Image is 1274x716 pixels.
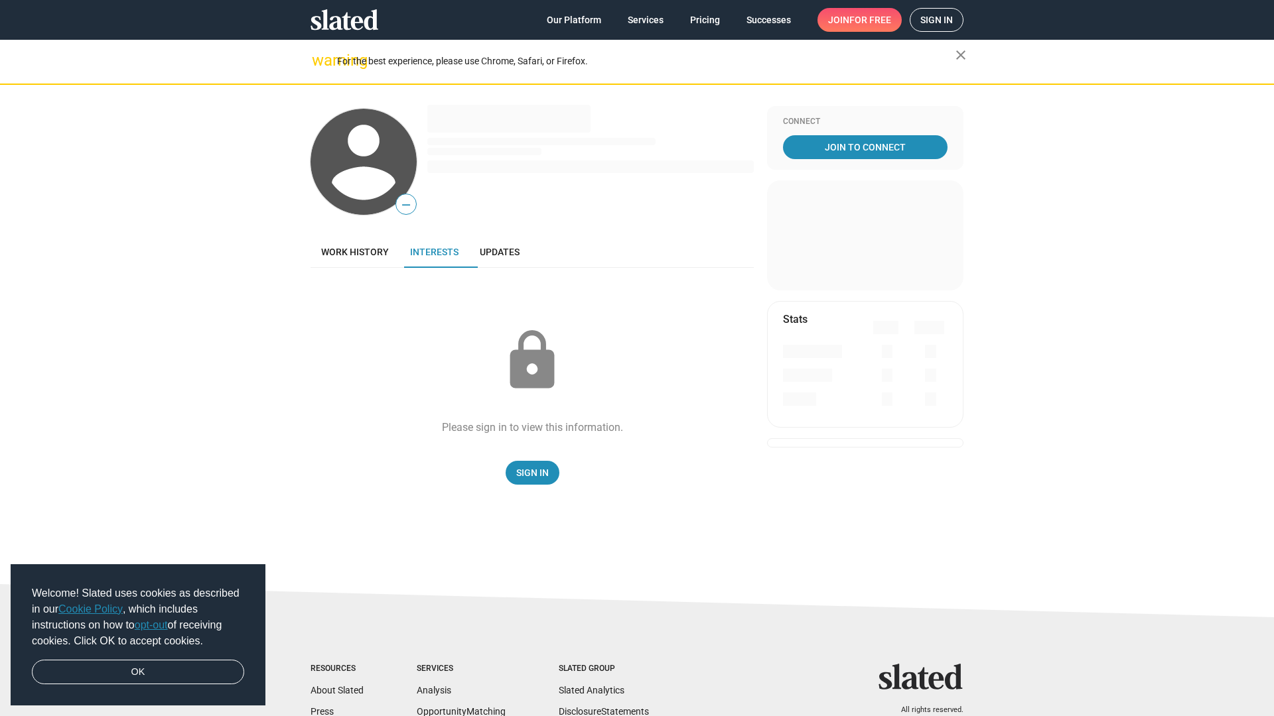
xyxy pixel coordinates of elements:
a: Our Platform [536,8,612,32]
div: Connect [783,117,948,127]
div: For the best experience, please use Chrome, Safari, or Firefox. [337,52,955,70]
mat-icon: warning [312,52,328,68]
a: Pricing [679,8,731,32]
a: Analysis [417,685,451,695]
span: Work history [321,247,389,257]
span: Sign In [516,461,549,485]
span: Join [828,8,891,32]
div: Please sign in to view this information. [442,420,623,434]
a: Updates [469,236,530,268]
div: Slated Group [559,664,649,674]
a: Sign In [506,461,559,485]
span: Pricing [690,8,720,32]
span: for free [849,8,891,32]
mat-icon: lock [499,328,565,394]
div: cookieconsent [11,564,265,706]
div: Resources [311,664,364,674]
a: About Slated [311,685,364,695]
span: Services [628,8,664,32]
span: Welcome! Slated uses cookies as described in our , which includes instructions on how to of recei... [32,585,244,649]
a: dismiss cookie message [32,660,244,685]
span: — [396,196,416,213]
span: Successes [746,8,791,32]
a: Services [617,8,674,32]
span: Interests [410,247,459,257]
span: Updates [480,247,520,257]
a: Sign in [910,8,963,32]
a: Slated Analytics [559,685,624,695]
span: Join To Connect [786,135,945,159]
a: Joinfor free [817,8,902,32]
a: Work history [311,236,399,268]
a: Cookie Policy [58,603,123,615]
a: Successes [736,8,802,32]
mat-icon: close [953,47,969,63]
a: Join To Connect [783,135,948,159]
span: Sign in [920,9,953,31]
mat-card-title: Stats [783,312,808,326]
a: opt-out [135,619,168,630]
div: Services [417,664,506,674]
a: Interests [399,236,469,268]
span: Our Platform [547,8,601,32]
